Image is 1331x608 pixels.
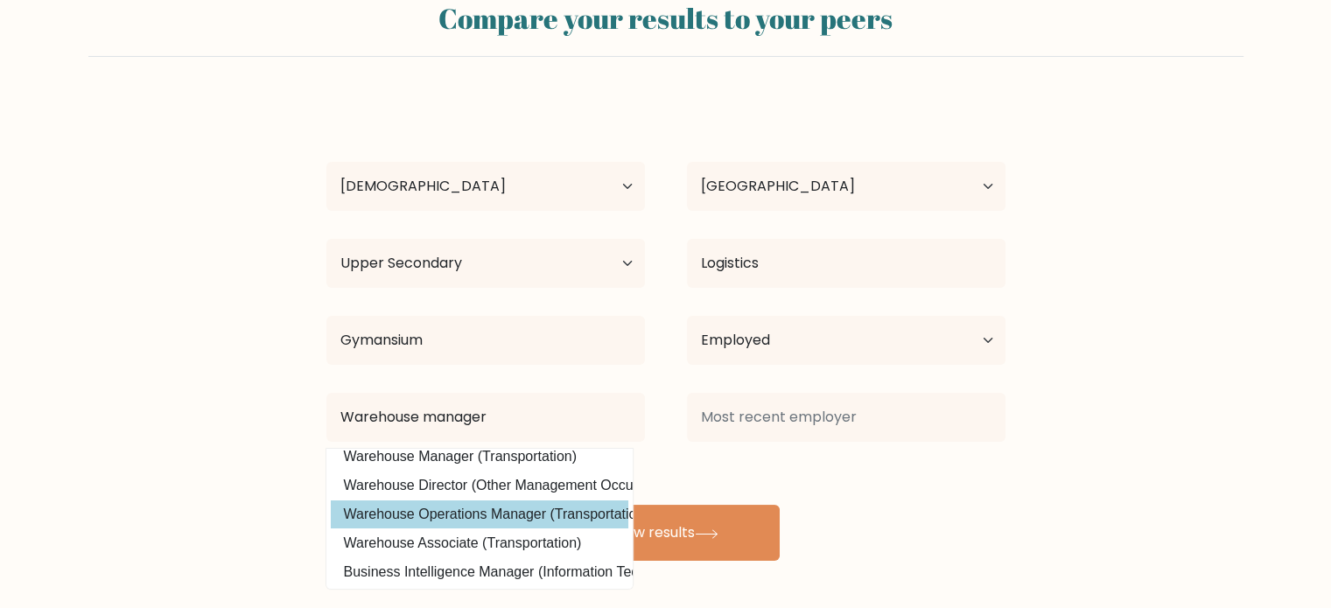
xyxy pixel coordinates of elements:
h2: Compare your results to your peers [99,2,1233,35]
input: Most relevant professional experience [326,393,645,442]
button: View results [552,505,780,561]
option: Warehouse Director (Other Management Occupations) [331,472,628,500]
option: Business Intelligence Manager (Information Technology) [331,558,628,586]
input: What did you study? [687,239,1005,288]
option: Warehouse Associate (Transportation) [331,529,628,557]
option: Warehouse Manager (Transportation) [331,443,628,471]
input: Most relevant educational institution [326,316,645,365]
input: Most recent employer [687,393,1005,442]
option: Warehouse Operations Manager (Transportation) [331,500,628,528]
